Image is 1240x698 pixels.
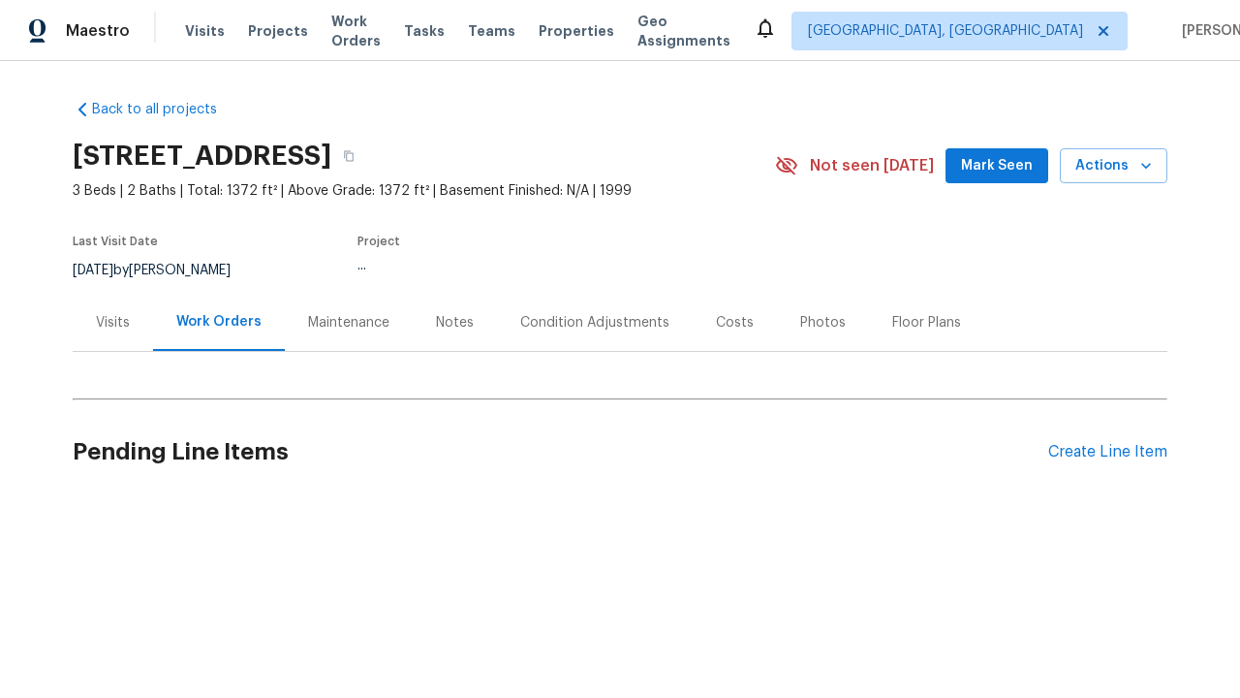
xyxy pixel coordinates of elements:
[357,259,729,272] div: ...
[73,100,259,119] a: Back to all projects
[357,236,400,247] span: Project
[1060,148,1167,184] button: Actions
[810,156,934,175] span: Not seen [DATE]
[961,154,1033,178] span: Mark Seen
[1075,154,1152,178] span: Actions
[331,139,366,174] button: Copy Address
[73,264,113,277] span: [DATE]
[800,313,846,333] div: Photos
[73,236,158,247] span: Last Visit Date
[308,313,389,333] div: Maintenance
[945,148,1048,184] button: Mark Seen
[248,21,308,41] span: Projects
[185,21,225,41] span: Visits
[892,313,961,333] div: Floor Plans
[436,313,474,333] div: Notes
[176,312,262,332] div: Work Orders
[73,259,254,282] div: by [PERSON_NAME]
[808,21,1083,41] span: [GEOGRAPHIC_DATA], [GEOGRAPHIC_DATA]
[73,181,775,201] span: 3 Beds | 2 Baths | Total: 1372 ft² | Above Grade: 1372 ft² | Basement Finished: N/A | 1999
[73,146,331,166] h2: [STREET_ADDRESS]
[637,12,730,50] span: Geo Assignments
[73,407,1048,497] h2: Pending Line Items
[468,21,515,41] span: Teams
[96,313,130,333] div: Visits
[716,313,754,333] div: Costs
[331,12,381,50] span: Work Orders
[66,21,130,41] span: Maestro
[539,21,614,41] span: Properties
[404,24,445,38] span: Tasks
[520,313,669,333] div: Condition Adjustments
[1048,443,1167,461] div: Create Line Item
